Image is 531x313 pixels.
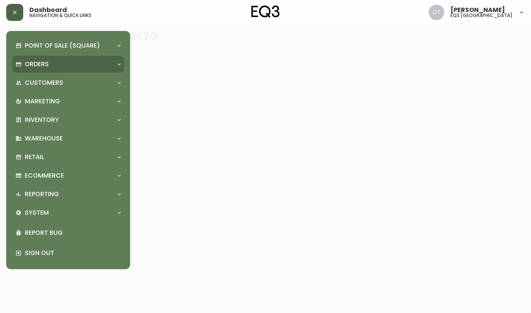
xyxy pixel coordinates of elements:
p: Marketing [25,97,60,106]
p: Report Bug [25,229,121,237]
p: Ecommerce [25,171,64,180]
div: Point of Sale (Square) [12,37,124,54]
h5: navigation & quick links [29,13,91,18]
p: Inventory [25,116,59,124]
p: System [25,209,49,217]
p: Customers [25,79,63,87]
div: Warehouse [12,130,124,147]
span: [PERSON_NAME] [450,7,505,13]
img: 5d4d18d254ded55077432b49c4cb2919 [429,5,444,20]
p: Sign Out [25,249,121,257]
h5: eq3 [GEOGRAPHIC_DATA] [450,13,512,18]
div: Retail [12,149,124,166]
div: Marketing [12,93,124,110]
img: logo [251,5,280,18]
div: Sign Out [12,243,124,263]
div: Report Bug [12,223,124,243]
span: Dashboard [29,7,67,13]
p: Warehouse [25,134,63,143]
div: Inventory [12,111,124,128]
div: System [12,204,124,221]
p: Orders [25,60,49,68]
p: Point of Sale (Square) [25,41,100,50]
div: Orders [12,56,124,73]
div: Customers [12,74,124,91]
p: Reporting [25,190,59,198]
p: Retail [25,153,44,161]
div: Ecommerce [12,167,124,184]
div: Reporting [12,186,124,203]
